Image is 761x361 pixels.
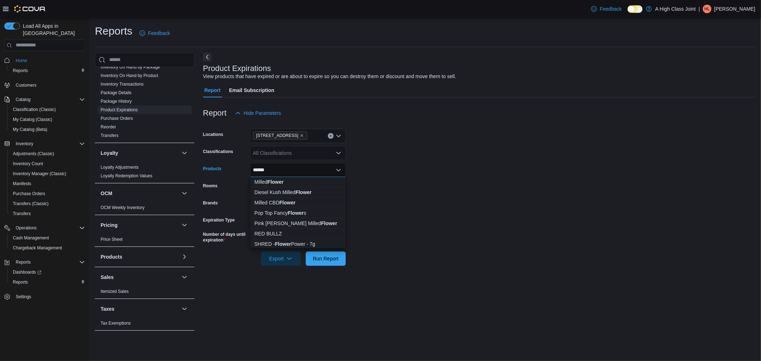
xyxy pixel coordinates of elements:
p: A High Class Joint [655,5,696,13]
strong: Flower [275,241,291,247]
span: Home [13,56,85,65]
label: Number of days until expiration [203,232,247,243]
a: Transfers [101,133,118,138]
span: Inventory Count [13,161,43,167]
button: OCM [180,189,189,198]
span: Export [265,251,296,266]
a: Reports [10,278,31,286]
span: Report [204,83,220,97]
span: Adjustments (Classic) [10,149,85,158]
button: Reports [7,277,88,287]
button: Reports [1,257,88,267]
span: Feedback [600,5,622,12]
label: Expiration Type [203,217,235,223]
span: Reports [13,279,28,285]
span: Loyalty Redemption Values [101,173,152,179]
strong: Flower [267,179,283,185]
span: Settings [16,294,31,300]
a: Itemized Sales [101,289,129,294]
a: Transfers (Classic) [10,199,51,208]
div: View products that have expired or are about to expire so you can destroy them or discount and mo... [203,73,456,80]
button: Reports [13,258,34,266]
label: Products [203,166,222,172]
button: Loyalty [101,149,179,157]
span: Transfers [13,211,31,217]
button: Manifests [7,179,88,189]
nav: Complex example [4,52,85,321]
button: My Catalog (Classic) [7,115,88,124]
a: OCM Weekly Inventory [101,205,144,210]
span: Manifests [10,179,85,188]
span: Tax Exemptions [101,320,131,326]
a: Settings [13,293,34,301]
button: Products [180,253,189,261]
button: Milled Flower [250,177,346,187]
button: Purchase Orders [7,189,88,199]
a: Price Sheet [101,237,123,242]
div: Milled [254,178,341,185]
div: Taxes [95,319,194,330]
div: SHRED - Power - 7g [254,240,341,248]
button: Transfers [7,209,88,219]
button: Sales [101,274,179,281]
div: OCM [95,203,194,215]
span: Catalog [13,95,85,104]
button: Pricing [180,221,189,229]
a: Transfers [10,209,34,218]
button: Reports [7,66,88,76]
span: Settings [13,292,85,301]
div: Pricing [95,235,194,246]
span: Reorder [101,124,116,130]
button: Hide Parameters [232,106,284,120]
span: My Catalog (Classic) [13,117,52,122]
button: Classification (Classic) [7,105,88,115]
img: Cova [14,5,46,12]
a: My Catalog (Classic) [10,115,55,124]
span: My Catalog (Beta) [13,127,47,132]
a: Manifests [10,179,34,188]
button: Products [101,253,179,260]
button: Loyalty [180,149,189,157]
button: Close list of options [336,167,341,173]
span: Load All Apps in [GEOGRAPHIC_DATA] [20,22,85,37]
a: Cash Management [10,234,52,242]
button: Catalog [13,95,33,104]
button: Open list of options [336,133,341,139]
button: Clear input [328,133,334,139]
div: Holly Leach-Wickens [703,5,711,13]
strong: Flower [279,200,295,205]
span: Hide Parameters [244,110,281,117]
span: Purchase Orders [13,191,45,197]
h3: Products [101,253,122,260]
a: Package Details [101,90,132,95]
span: Chargeback Management [10,244,85,252]
span: [STREET_ADDRESS] [256,132,299,139]
button: Adjustments (Classic) [7,149,88,159]
span: Price Sheet [101,237,123,242]
span: Home [16,58,27,63]
span: Inventory Manager (Classic) [10,169,85,178]
span: Dashboards [10,268,85,276]
a: Inventory Count [10,159,46,168]
a: Purchase Orders [10,189,48,198]
span: Inventory Count [10,159,85,168]
span: Itemized Sales [101,289,129,294]
button: Inventory Count [7,159,88,169]
h3: Pricing [101,222,117,229]
label: Rooms [203,183,218,189]
span: Manifests [13,181,31,187]
h1: Reports [95,24,132,38]
span: Customers [13,81,85,90]
span: Reports [10,66,85,75]
span: Dashboards [13,269,41,275]
span: HL [704,5,710,13]
button: Milled CBD Flower [250,198,346,208]
span: Reports [10,278,85,286]
span: Inventory Manager (Classic) [13,171,66,177]
h3: Sales [101,274,114,281]
button: Pink Berry Milled Flower [250,218,346,229]
button: Settings [1,291,88,302]
span: Inventory On Hand by Product [101,73,158,78]
span: Classification (Classic) [10,105,85,114]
